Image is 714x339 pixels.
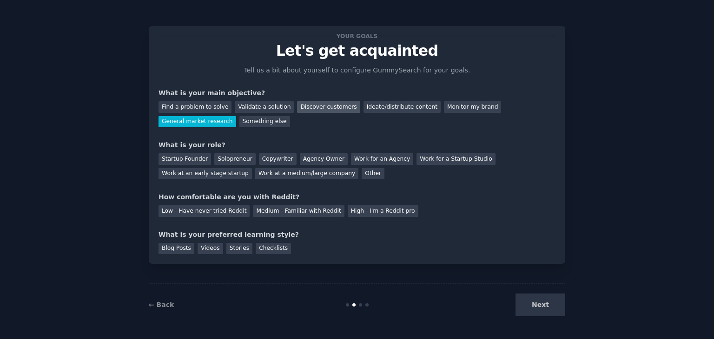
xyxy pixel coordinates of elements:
[300,153,348,165] div: Agency Owner
[444,101,501,113] div: Monitor my brand
[348,205,418,217] div: High - I'm a Reddit pro
[240,65,474,75] p: Tell us a bit about yourself to configure GummySearch for your goals.
[159,153,211,165] div: Startup Founder
[335,31,379,41] span: Your goals
[253,205,344,217] div: Medium - Familiar with Reddit
[159,205,250,217] div: Low - Have never tried Reddit
[159,140,555,150] div: What is your role?
[198,243,223,254] div: Videos
[149,301,174,308] a: ← Back
[159,230,555,240] div: What is your preferred learning style?
[351,153,413,165] div: Work for an Agency
[159,192,555,202] div: How comfortable are you with Reddit?
[226,243,252,254] div: Stories
[362,168,384,180] div: Other
[159,168,252,180] div: Work at an early stage startup
[255,168,358,180] div: Work at a medium/large company
[214,153,255,165] div: Solopreneur
[159,116,236,128] div: General market research
[159,43,555,59] p: Let's get acquainted
[416,153,495,165] div: Work for a Startup Studio
[159,88,555,98] div: What is your main objective?
[364,101,441,113] div: Ideate/distribute content
[259,153,297,165] div: Copywriter
[297,101,360,113] div: Discover customers
[235,101,294,113] div: Validate a solution
[159,101,231,113] div: Find a problem to solve
[239,116,290,128] div: Something else
[256,243,291,254] div: Checklists
[159,243,194,254] div: Blog Posts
